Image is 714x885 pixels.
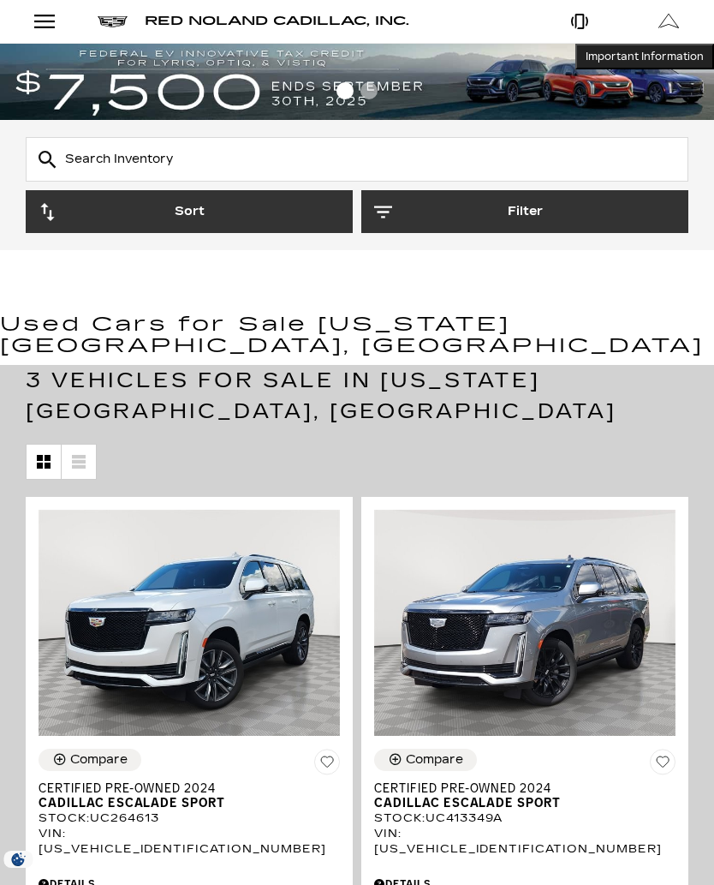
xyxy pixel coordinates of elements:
button: Filter [361,190,688,233]
a: Red Noland Cadillac, Inc. [145,9,409,33]
span: Red Noland Cadillac, Inc. [145,14,409,28]
a: Certified Pre-Owned 2024Cadillac Escalade Sport [374,781,675,810]
div: VIN: [US_VEHICLE_IDENTIFICATION_NUMBER] [374,826,675,857]
button: Compare Vehicle [39,749,141,771]
span: Go to slide 2 [360,82,378,99]
a: Certified Pre-Owned 2024Cadillac Escalade Sport [39,781,340,810]
button: Save Vehicle [650,749,675,781]
span: Cadillac Escalade Sport [39,796,327,810]
div: Stock : UC413349A [374,810,675,826]
div: Stock : UC264613 [39,810,340,826]
span: Important Information [586,50,704,63]
button: Save Vehicle [314,749,340,781]
div: Compare [406,752,463,768]
span: Certified Pre-Owned 2024 [39,781,327,796]
img: 2024 Cadillac Escalade Sport [374,510,675,736]
button: Compare Vehicle [374,749,477,771]
span: Go to slide 1 [336,82,354,99]
div: Compare [70,752,128,768]
button: Sort [26,190,353,233]
img: Cadillac logo [98,16,128,27]
a: Cadillac logo [98,9,128,33]
span: Certified Pre-Owned 2024 [374,781,663,796]
input: Search Inventory [26,137,688,182]
span: Cadillac Escalade Sport [374,796,663,810]
span: 3 Vehicles for Sale in [US_STATE][GEOGRAPHIC_DATA], [GEOGRAPHIC_DATA] [26,368,616,423]
button: Important Information [575,44,714,69]
img: 2024 Cadillac Escalade Sport [39,510,340,736]
div: VIN: [US_VEHICLE_IDENTIFICATION_NUMBER] [39,826,340,857]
